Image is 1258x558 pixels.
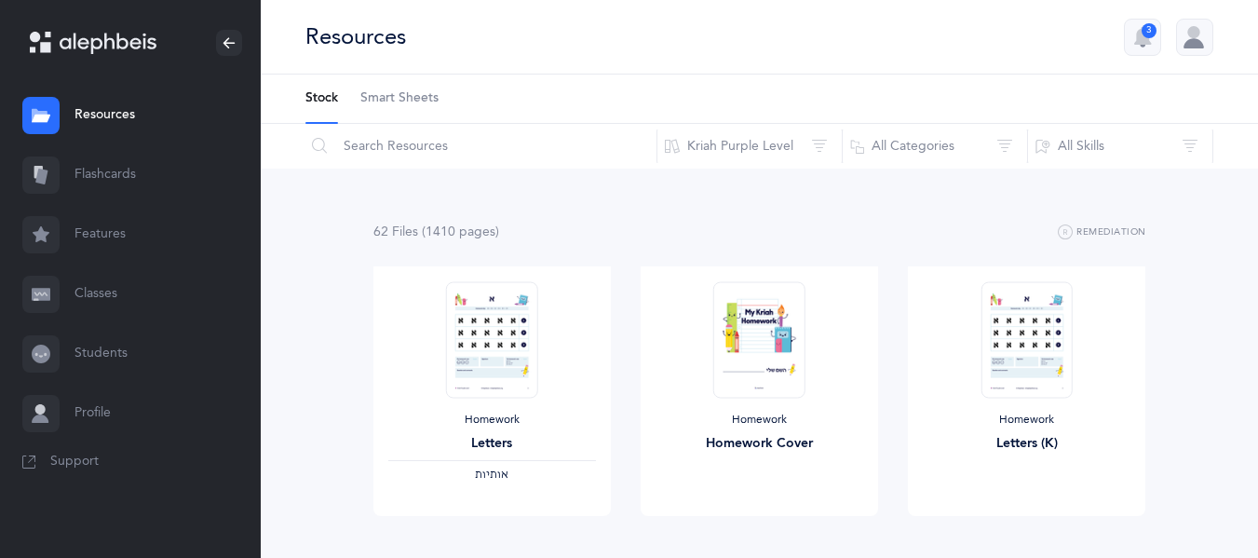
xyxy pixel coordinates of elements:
[388,434,596,454] div: Letters
[475,468,508,481] span: ‫אותיות‬
[1027,124,1213,169] button: All Skills
[923,413,1130,428] div: Homework
[923,434,1130,454] div: Letters (K)
[656,124,843,169] button: Kriah Purple Level
[656,413,863,428] div: Homework
[360,89,439,108] span: Smart Sheets
[656,434,863,454] div: Homework Cover
[413,225,418,239] span: s
[422,225,499,239] span: (1410 page )
[50,453,99,471] span: Support
[305,21,406,52] div: Resources
[981,281,1073,398] img: Homework-L1-Letters__K_EN_thumbnail_1753887655.png
[490,225,495,239] span: s
[304,124,657,169] input: Search Resources
[1142,23,1157,38] div: 3
[446,281,537,398] img: Homework-L1-Letters_EN_thumbnail_1731214302.png
[713,281,805,398] img: Homework-Cover-EN_thumbnail_1597602968.png
[842,124,1028,169] button: All Categories
[1124,19,1161,56] button: 3
[388,413,596,428] div: Homework
[1058,222,1146,244] button: Remediation
[373,225,418,239] span: 62 File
